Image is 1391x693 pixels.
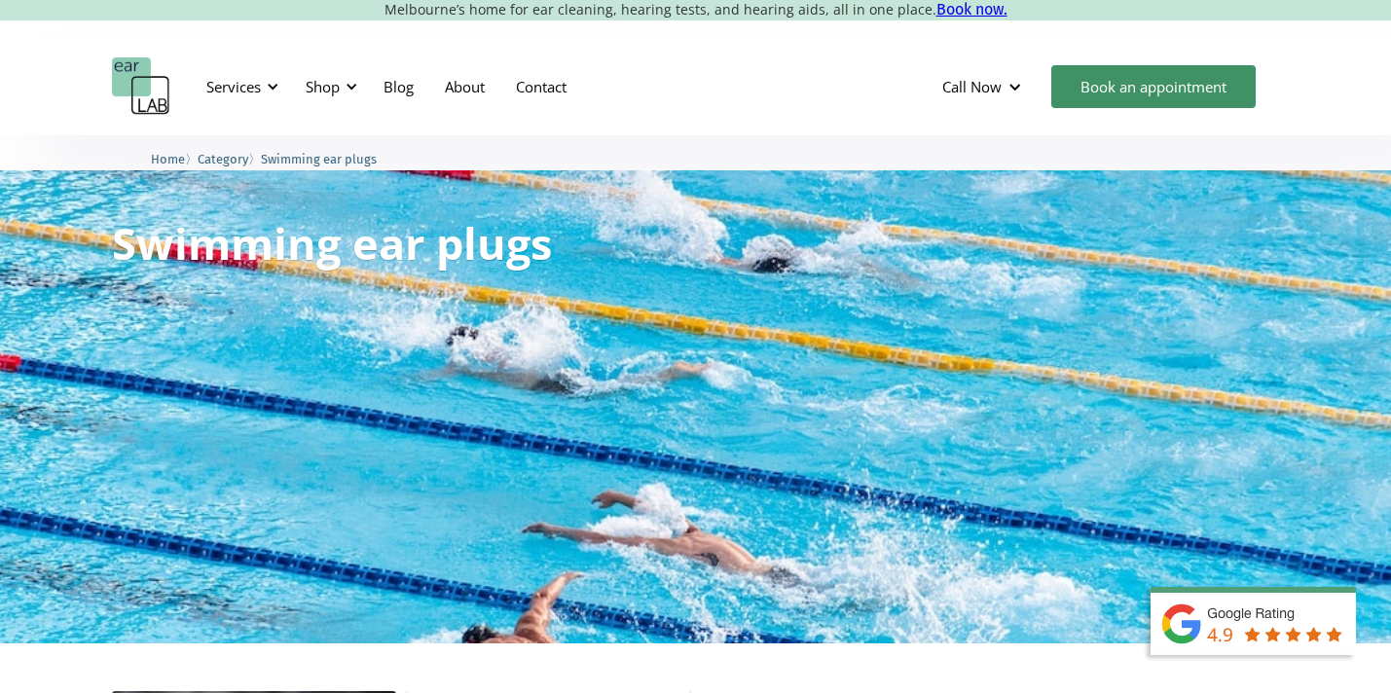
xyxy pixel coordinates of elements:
a: About [429,58,500,115]
li: 〉 [198,149,261,169]
div: Call Now [942,77,1002,96]
div: Call Now [927,57,1042,116]
div: Shop [294,57,363,116]
a: Contact [500,58,582,115]
div: Services [195,57,284,116]
div: Shop [306,77,340,96]
span: Home [151,152,185,166]
a: Category [198,149,248,167]
span: Category [198,152,248,166]
h1: Swimming ear plugs [112,221,552,265]
div: Services [206,77,261,96]
a: Home [151,149,185,167]
a: Blog [368,58,429,115]
a: Book an appointment [1051,65,1256,108]
a: home [112,57,170,116]
li: 〉 [151,149,198,169]
a: Swimming ear plugs [261,149,377,167]
span: Swimming ear plugs [261,152,377,166]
